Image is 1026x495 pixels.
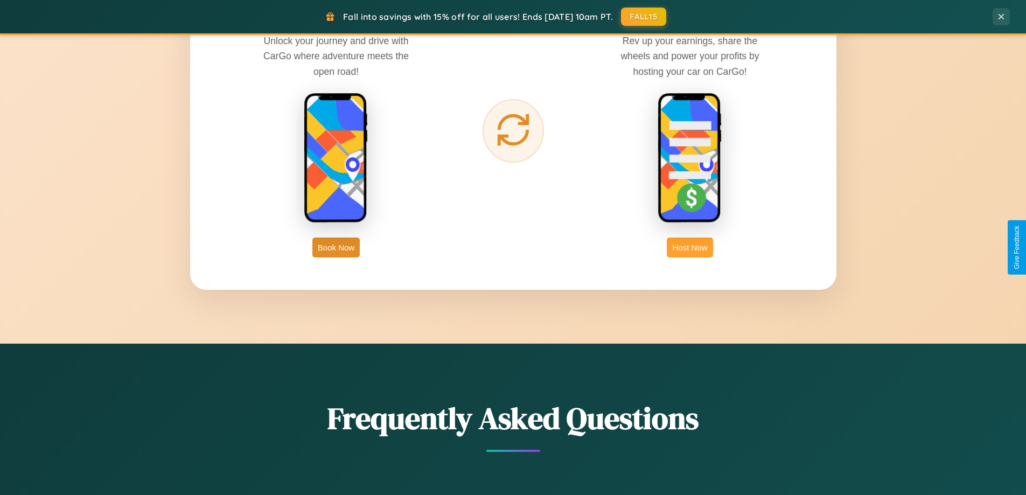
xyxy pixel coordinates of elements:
p: Rev up your earnings, share the wheels and power your profits by hosting your car on CarGo! [609,33,771,79]
h2: Frequently Asked Questions [190,398,836,439]
p: Unlock your journey and drive with CarGo where adventure meets the open road! [255,33,417,79]
button: Book Now [312,238,360,257]
img: rent phone [304,93,368,224]
button: Host Now [667,238,713,257]
div: Give Feedback [1013,226,1021,269]
button: FALL15 [621,8,666,26]
img: host phone [658,93,722,224]
span: Fall into savings with 15% off for all users! Ends [DATE] 10am PT. [343,11,613,22]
